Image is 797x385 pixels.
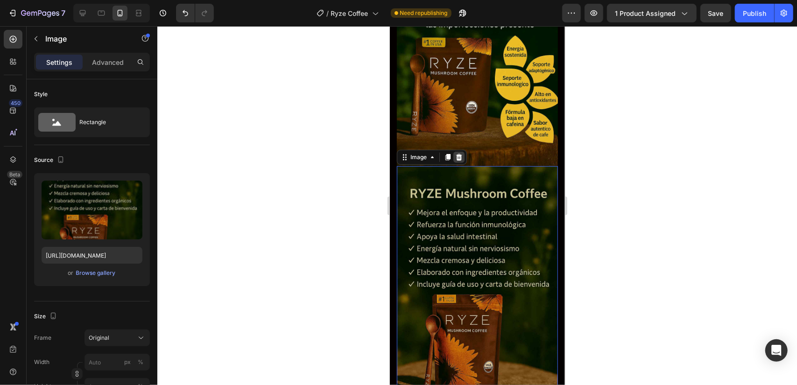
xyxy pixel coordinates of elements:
div: % [138,358,143,366]
p: Advanced [92,57,124,67]
div: Publish [743,8,766,18]
button: Save [700,4,731,22]
span: Need republishing [400,9,448,17]
span: or [68,267,74,279]
iframe: Design area [390,26,565,385]
div: Style [34,90,48,98]
div: 450 [9,99,22,107]
span: 1 product assigned [615,8,676,18]
p: 7 [61,7,65,19]
span: Original [89,334,109,342]
img: preview-image [42,181,142,239]
div: Browse gallery [76,269,116,277]
div: Rectangle [79,112,136,133]
p: Settings [46,57,72,67]
div: Undo/Redo [176,4,214,22]
div: Beta [7,171,22,178]
button: px [135,357,146,368]
button: % [122,357,133,368]
label: Width [34,358,49,366]
span: Save [708,9,724,17]
button: 1 product assigned [607,4,697,22]
input: px% [85,354,150,371]
div: Source [34,154,66,167]
button: Original [85,329,150,346]
input: https://example.com/image.jpg [42,247,142,264]
button: 7 [4,4,70,22]
div: Size [34,310,59,323]
label: Frame [34,334,51,342]
p: Image [45,33,125,44]
button: Publish [735,4,774,22]
button: Browse gallery [76,268,116,278]
span: Ryze Coffee [331,8,368,18]
div: Open Intercom Messenger [765,339,788,362]
span: / [327,8,329,18]
div: px [124,358,131,366]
